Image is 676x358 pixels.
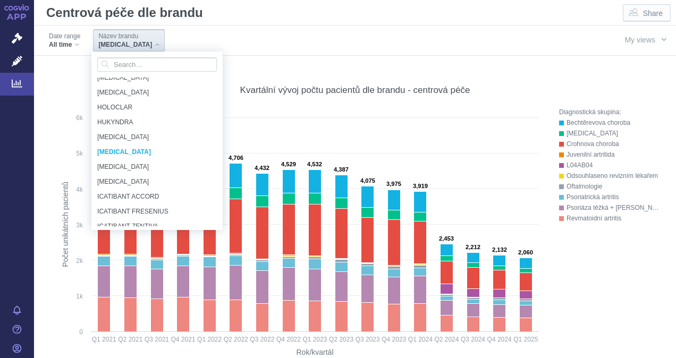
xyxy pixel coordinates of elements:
[76,150,83,157] text: 5k
[76,257,83,265] text: 2k
[98,32,138,40] span: Název brandu
[79,328,83,336] text: 0
[49,32,80,40] span: Date range
[97,161,220,173] span: [MEDICAL_DATA]
[97,191,220,202] span: ICATIBANT ACCORD
[307,161,322,167] text: 4,532
[76,114,83,122] text: 6k
[623,4,671,21] button: Share dashboard
[559,160,660,171] button: L04AB04
[97,220,220,232] span: ICATIBANT ZENTIVA
[97,131,220,143] span: [MEDICAL_DATA]
[61,182,70,267] text: Počet unikátních pacientů
[255,165,269,171] text: 4,432
[559,128,660,139] button: Colitis ulcerosa
[97,116,220,128] span: HUKYNDRA
[97,176,220,187] span: [MEDICAL_DATA]
[76,293,83,300] text: 1k
[567,171,660,181] div: Odsouhlaseno revizním lékařem
[559,149,660,160] button: Juvenilní artritida
[559,181,660,192] button: Oftalmologie
[97,57,217,72] input: Search attribute values
[281,161,296,167] text: 4,529
[42,25,588,55] div: Filters
[413,183,428,189] text: 3,919
[97,72,220,83] span: [MEDICAL_DATA]
[97,206,220,217] span: ICATIBANT FRESENIUS
[627,61,646,80] div: Show as table
[559,171,660,181] button: Odsouhlaseno revizním lékařem
[439,235,454,242] text: 2,453
[567,213,660,224] div: Revmatoidní artritis
[49,40,72,49] span: All time
[229,155,243,161] text: 4,706
[386,181,401,187] text: 3,975
[567,117,660,128] div: Bechtěrevova choroba
[334,166,349,173] text: 4,387
[97,87,220,98] span: [MEDICAL_DATA]
[76,221,83,229] text: 3k
[44,29,86,52] div: Date rangeAll time
[559,213,660,224] button: Revmatoidní artritis
[567,128,660,139] div: [MEDICAL_DATA]
[97,101,220,113] span: HOLOCLAR
[559,107,660,224] div: Legend: Diagnostická skupina
[559,202,660,213] button: Psoriáza těžká + jiná kožní onemocnění
[559,117,660,128] button: Bechtěrevova choroba
[559,192,660,202] button: Psoriatrická artritis
[567,149,660,160] div: Juvenilní artritida
[518,249,533,255] text: 2,060
[76,186,83,193] text: 4k
[296,348,333,356] text: Rok/kvartál
[360,177,375,184] text: 4,075
[240,84,470,96] div: Kvartální vývoj počtu pacientů dle brandu - centrová péče
[567,181,660,192] div: Oftalmologie
[643,8,663,19] span: Share
[567,192,660,202] div: Psoriatrická artritis
[624,36,655,44] span: My views
[98,40,152,49] span: [MEDICAL_DATA]
[652,61,671,80] div: More actions
[559,107,660,117] div: Diagnostická skupina:
[42,2,208,23] h1: Centrová péče dle brandu
[93,29,165,52] div: Název brandu[MEDICAL_DATA]
[614,29,676,49] button: My views
[492,246,507,253] text: 2,132
[466,244,480,250] text: 2,212
[567,202,660,213] div: Psoriáza těžká + [PERSON_NAME] kožní onemocnění
[559,139,660,149] button: Crohnova choroba
[567,160,660,171] div: L04AB04
[97,146,220,158] span: [MEDICAL_DATA]
[567,139,660,149] div: Crohnova choroba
